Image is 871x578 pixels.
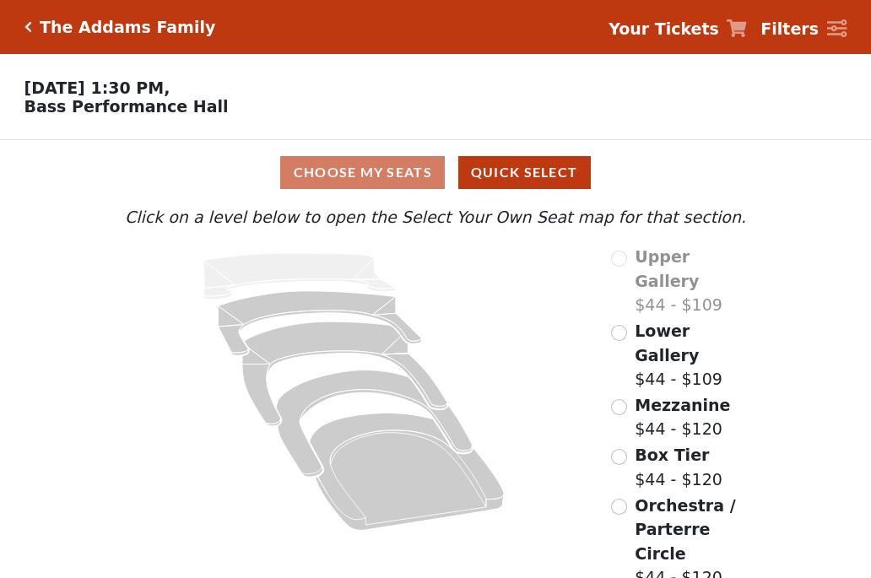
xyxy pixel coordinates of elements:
[760,19,819,38] strong: Filters
[635,496,735,563] span: Orchestra / Parterre Circle
[609,17,747,41] a: Your Tickets
[458,156,591,189] button: Quick Select
[219,291,422,355] path: Lower Gallery - Seats Available: 156
[609,19,719,38] strong: Your Tickets
[760,17,847,41] a: Filters
[635,446,709,464] span: Box Tier
[635,247,699,290] span: Upper Gallery
[24,21,32,33] a: Click here to go back to filters
[203,253,396,300] path: Upper Gallery - Seats Available: 0
[635,393,730,441] label: $44 - $120
[310,413,505,531] path: Orchestra / Parterre Circle - Seats Available: 153
[635,245,750,317] label: $44 - $109
[635,443,722,491] label: $44 - $120
[40,18,215,37] h5: The Addams Family
[635,396,730,414] span: Mezzanine
[635,319,750,392] label: $44 - $109
[121,205,750,230] p: Click on a level below to open the Select Your Own Seat map for that section.
[635,321,699,365] span: Lower Gallery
